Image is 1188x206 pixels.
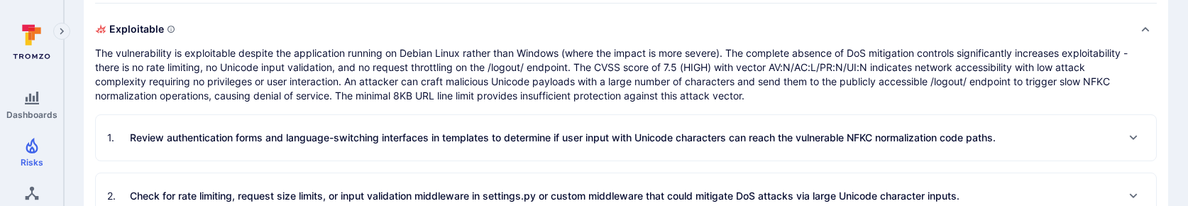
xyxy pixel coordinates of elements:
[57,26,67,38] i: Expand navigation menu
[130,131,996,145] p: Review authentication forms and language-switching interfaces in templates to determine if user i...
[107,189,127,203] span: 2 .
[107,131,127,145] span: 1 .
[130,189,959,203] p: Check for rate limiting, request size limits, or input validation middleware in settings.py or cu...
[95,18,1157,103] div: Collapse
[21,157,43,168] span: Risks
[95,46,1128,103] p: The vulnerability is exploitable despite the application running on Debian Linux rather than Wind...
[96,115,1156,161] div: Expand
[53,23,70,40] button: Expand navigation menu
[95,18,1128,40] span: Exploitable
[6,109,57,120] span: Dashboards
[167,25,175,33] svg: Indicates if a vulnerability can be exploited by an attacker to gain unauthorized access, execute...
